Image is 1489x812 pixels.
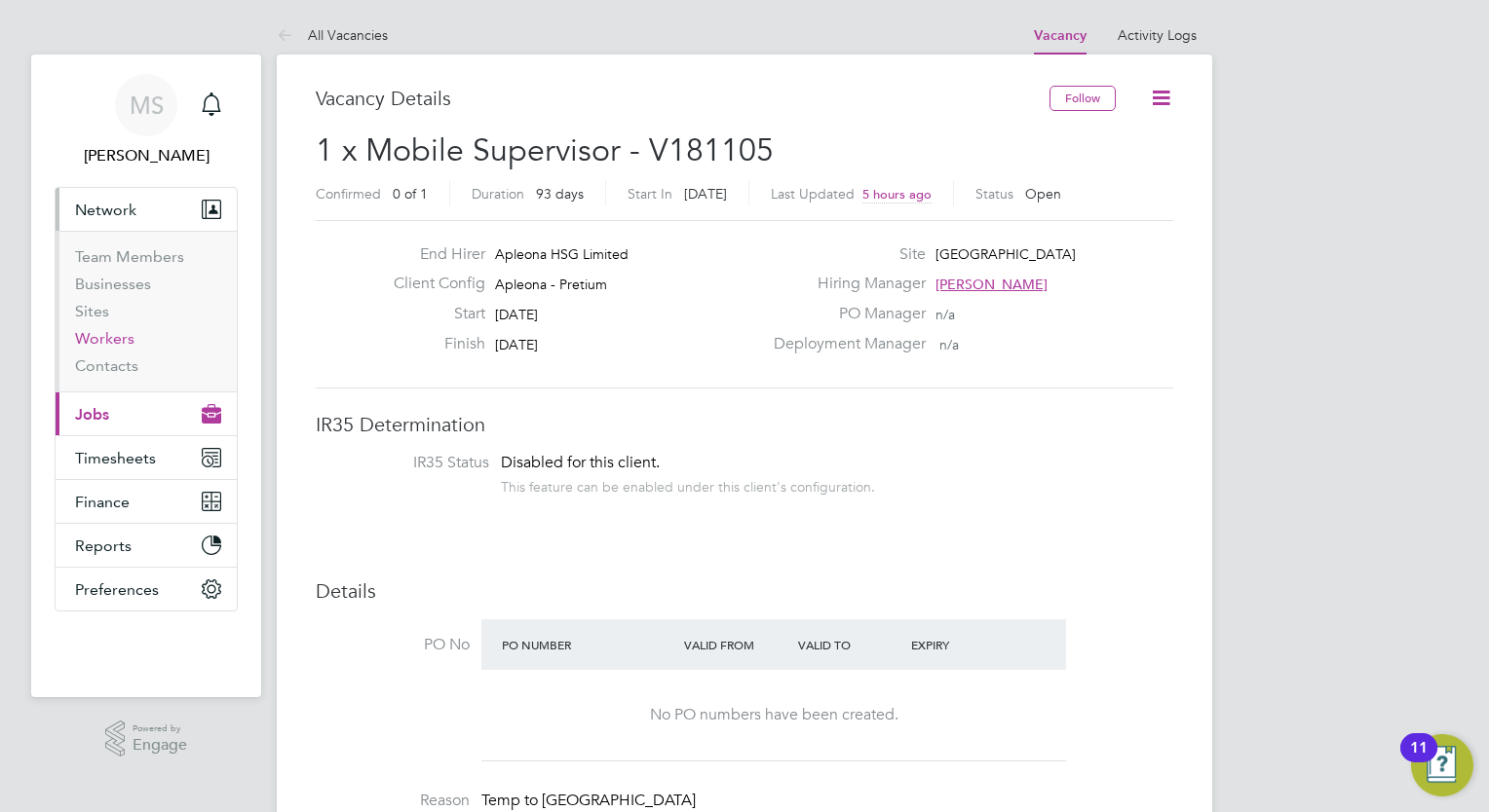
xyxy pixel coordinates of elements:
[378,304,485,324] label: Start
[1050,86,1116,111] button: Follow
[316,578,1173,604] h3: Details
[316,412,1173,437] h3: IR35 Determination
[55,631,238,662] a: Go to home page
[762,334,926,354] label: Deployment Manager
[75,536,132,555] span: Reports
[501,705,1047,725] div: No PO numbers have been created.
[316,131,774,169] span: 1 x Mobile Supervisor - V181105
[75,405,109,424] span: Jobs
[56,231,237,391] div: Network
[55,74,238,167] a: MS[PERSON_NAME]
[378,334,485,354] label: Finish
[105,720,188,757] a: Powered byEngage
[762,304,926,324] label: PO Manager
[935,245,1076,263] span: [GEOGRAPHIC_DATA]
[335,453,489,473] label: IR35 Status
[495,245,629,263] span: Apleona HSG Limited
[679,627,793,662] div: Valid From
[75,201,136,219] span: Network
[495,306,538,323] span: [DATE]
[378,274,485,294] label: Client Config
[495,336,538,353] span: [DATE]
[316,86,1050,111] h3: Vacancy Details
[393,185,428,203] span: 0 of 1
[1410,748,1428,773] div: 11
[56,524,237,567] button: Reports
[1025,185,1061,203] span: Open
[75,449,156,467] span: Timesheets
[56,188,237,231] button: Network
[378,244,485,265] label: End Hirer
[472,185,524,203] label: Duration
[1118,26,1197,44] a: Activity Logs
[501,473,875,496] div: This feature can be enabled under this client's configuration.
[762,244,926,265] label: Site
[56,568,237,610] button: Preferences
[536,185,584,203] span: 93 days
[906,627,1020,662] div: Expiry
[497,627,679,662] div: PO Number
[75,493,130,511] span: Finance
[793,627,907,662] div: Valid To
[75,275,151,293] a: Businesses
[762,274,926,294] label: Hiring Manager
[130,92,164,118] span: MS
[316,791,470,811] label: Reason
[975,185,1013,203] label: Status
[1411,734,1473,796] button: Open Resource Center, 11 new notifications
[501,453,660,472] span: Disabled for this client.
[935,276,1048,293] span: [PERSON_NAME]
[31,55,261,697] nav: Main navigation
[1034,27,1087,44] a: Vacancy
[75,302,109,320] a: Sites
[56,436,237,479] button: Timesheets
[316,185,381,203] label: Confirmed
[75,580,159,599] span: Preferences
[75,356,138,375] a: Contacts
[481,791,696,810] span: Temp to [GEOGRAPHIC_DATA]
[935,306,955,323] span: n/a
[862,186,932,203] span: 5 hours ago
[628,185,672,203] label: Start In
[495,276,607,293] span: Apleona - Pretium
[133,737,187,754] span: Engage
[316,635,470,655] label: PO No
[133,720,187,737] span: Powered by
[771,185,855,203] label: Last Updated
[90,631,203,662] img: berryrecruitment-logo-retina.png
[939,336,959,353] span: n/a
[75,329,134,348] a: Workers
[55,144,238,167] span: Millie Simmons
[277,26,388,44] a: All Vacancies
[684,185,727,203] span: [DATE]
[75,247,184,266] a: Team Members
[56,480,237,523] button: Finance
[56,392,237,435] button: Jobs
